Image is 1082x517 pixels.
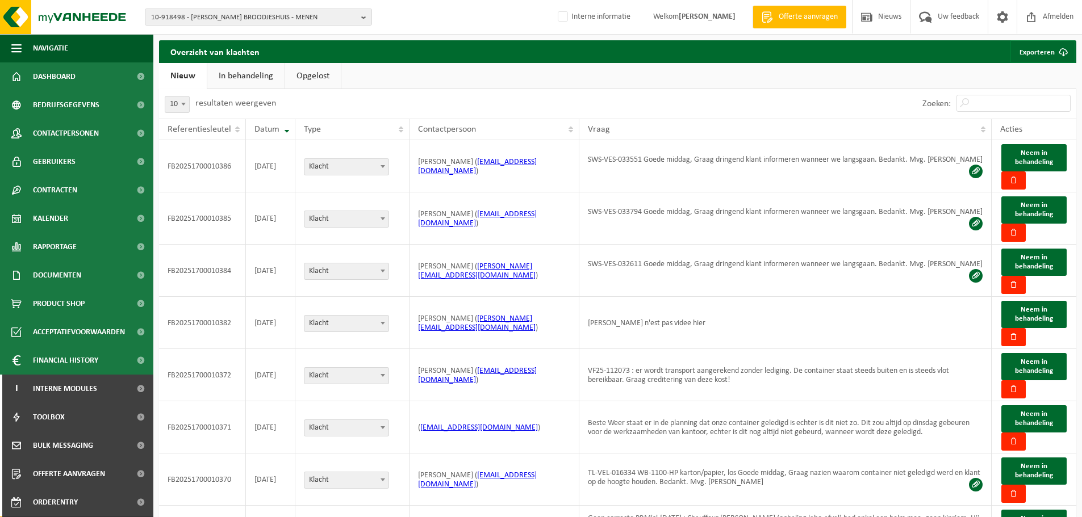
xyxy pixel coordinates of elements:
span: Offerte aanvragen [776,11,841,23]
label: Interne informatie [555,9,630,26]
span: Contactpersoon [418,125,476,134]
span: Neem in behandeling [1015,306,1053,322]
span: Klacht [304,316,388,331]
span: Klacht [304,472,388,488]
a: [PERSON_NAME][EMAIL_ADDRESS][DOMAIN_NAME] [418,314,536,332]
span: Klacht [304,263,388,279]
a: Nieuw [159,63,207,89]
button: Neem in behandeling [1001,144,1067,171]
td: SWS-VES-033551 Goede middag, Graag dringend klant informeren wanneer we langsgaan. Bedankt. Mvg. ... [579,140,992,192]
strong: [PERSON_NAME] [679,12,736,21]
span: Gebruikers [33,148,76,176]
span: I [11,375,22,403]
a: [EMAIL_ADDRESS][DOMAIN_NAME] [418,210,537,228]
td: FB20251700010372 [159,349,246,401]
span: Neem in behandeling [1015,463,1053,479]
span: 10-918498 - [PERSON_NAME] BROODJESHUIS - MENEN [151,9,357,26]
td: FB20251700010384 [159,245,246,297]
td: FB20251700010385 [159,192,246,245]
span: Klacht [304,368,388,384]
button: Neem in behandeling [1001,457,1067,485]
span: Offerte aanvragen [33,460,105,488]
span: Rapportage [33,233,77,261]
td: [PERSON_NAME] n'est pas videe hier [579,297,992,349]
span: Orderentry Goedkeuring [33,488,128,516]
span: Type [304,125,321,134]
td: [DATE] [246,401,295,453]
span: Referentiesleutel [168,125,231,134]
td: [DATE] [246,140,295,192]
label: resultaten weergeven [195,99,276,108]
button: Neem in behandeling [1001,196,1067,224]
button: 10-918498 - [PERSON_NAME] BROODJESHUIS - MENEN [145,9,372,26]
a: In behandeling [207,63,285,89]
span: Neem in behandeling [1015,410,1053,427]
td: FB20251700010386 [159,140,246,192]
span: Neem in behandeling [1015,201,1053,218]
span: Contactpersonen [33,119,99,148]
a: [EMAIL_ADDRESS][DOMAIN_NAME] [418,471,537,489]
span: [PERSON_NAME] ( ) [418,471,537,489]
span: Acceptatievoorwaarden [33,318,125,346]
span: Product Shop [33,289,85,318]
a: [EMAIL_ADDRESS][DOMAIN_NAME] [418,367,537,384]
a: [PERSON_NAME][EMAIL_ADDRESS][DOMAIN_NAME] [418,262,536,280]
span: Klacht [304,315,389,332]
td: Beste Weer staat er in de planning dat onze container geledigd is echter is dit niet zo. Dit zou ... [579,401,992,453]
span: Toolbox [33,403,65,431]
span: Navigatie [33,34,68,62]
a: Offerte aanvragen [753,6,846,28]
span: Interne modules [33,375,97,403]
button: Neem in behandeling [1001,249,1067,276]
td: FB20251700010371 [159,401,246,453]
label: Zoeken: [922,99,951,108]
span: Bulk Messaging [33,431,93,460]
span: Klacht [304,158,389,175]
span: Neem in behandeling [1015,358,1053,375]
span: Neem in behandeling [1015,254,1053,270]
td: [DATE] [246,453,295,506]
span: Bedrijfsgegevens [33,91,99,119]
a: Exporteren [1010,40,1075,63]
td: ( ) [410,401,579,453]
span: Documenten [33,261,81,289]
span: Contracten [33,176,77,204]
span: Klacht [304,263,389,280]
span: Klacht [304,472,389,489]
span: [PERSON_NAME] ( ) [418,158,537,175]
td: FB20251700010382 [159,297,246,349]
span: Kalender [33,204,68,233]
span: Klacht [304,419,389,436]
span: Datum [254,125,279,134]
span: [PERSON_NAME] ( ) [418,210,537,228]
span: Klacht [304,367,389,384]
span: Klacht [304,420,388,436]
td: [DATE] [246,245,295,297]
span: Klacht [304,159,388,175]
span: [PERSON_NAME] ( ) [418,262,538,280]
h2: Overzicht van klachten [159,40,271,63]
td: SWS-VES-032611 Goede middag, Graag dringend klant informeren wanneer we langsgaan. Bedankt. Mvg. ... [579,245,992,297]
button: Neem in behandeling [1001,301,1067,328]
span: Dashboard [33,62,76,91]
span: Financial History [33,346,98,375]
td: [DATE] [246,297,295,349]
a: Opgelost [285,63,341,89]
span: Neem in behandeling [1015,149,1053,166]
td: FB20251700010370 [159,453,246,506]
span: Klacht [304,211,389,228]
button: Neem in behandeling [1001,405,1067,432]
span: Acties [1000,125,1022,134]
span: Vraag [588,125,610,134]
td: VF25-112073 : er wordt transport aangerekend zonder lediging. De container staat steeds buiten en... [579,349,992,401]
button: Neem in behandeling [1001,353,1067,380]
td: TL-VEL-016334 WB-1100-HP karton/papier, los Goede middag, Graag nazien waarom container niet gele... [579,453,992,506]
td: [PERSON_NAME] ( ) [410,349,579,401]
span: 10 [165,96,189,112]
a: [EMAIL_ADDRESS][DOMAIN_NAME] [418,158,537,175]
a: [EMAIL_ADDRESS][DOMAIN_NAME] [420,423,538,432]
span: Klacht [304,211,388,227]
td: [PERSON_NAME] ( ) [410,297,579,349]
td: [DATE] [246,192,295,245]
td: SWS-VES-033794 Goede middag, Graag dringend klant informeren wanneer we langsgaan. Bedankt. Mvg. ... [579,192,992,245]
